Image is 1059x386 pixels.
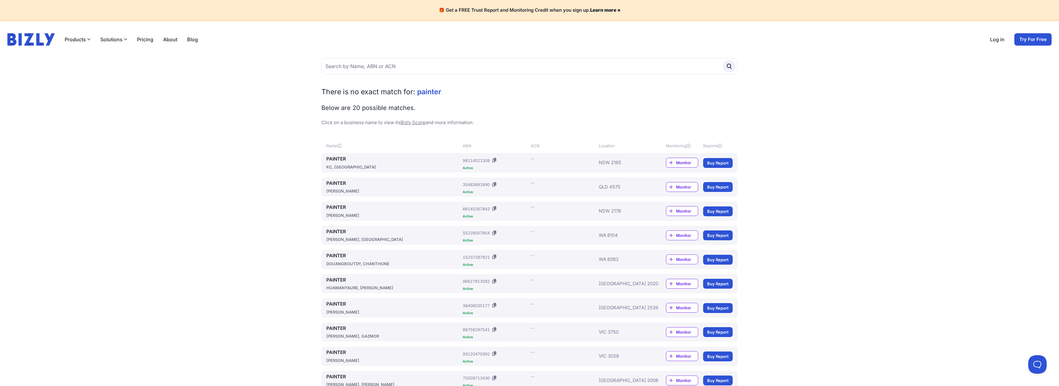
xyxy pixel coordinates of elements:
div: -- [531,373,534,380]
div: VIC 3750 [599,325,647,339]
a: Buy Report [703,230,733,240]
a: Monitor [666,158,698,168]
div: DOUANGBOUTDY, CHANTHONE [326,261,460,267]
div: Active [463,311,528,315]
div: -- [531,349,534,355]
a: Monitor [666,230,698,240]
button: Products [65,36,91,43]
div: ACN [531,143,596,149]
div: 96627813582 [463,278,490,284]
span: Monitor [676,256,698,262]
div: 36406035177 [463,303,490,309]
div: [PERSON_NAME], [GEOGRAPHIC_DATA] [326,236,460,242]
a: Buy Report [703,376,733,385]
button: Solutions [100,36,127,43]
span: Below are 20 possible matches. [321,104,416,112]
iframe: Toggle Customer Support [1028,355,1047,374]
div: [PERSON_NAME] [326,309,460,315]
div: Name [326,143,460,149]
div: NSW 2165 [599,156,647,170]
a: Pricing [137,36,153,43]
div: [PERSON_NAME] [326,357,460,364]
div: 93120470392 [463,351,490,357]
a: About [163,36,177,43]
span: Monitor [676,208,698,214]
a: Buy Report [703,255,733,265]
p: Click on a business name to view its and more information. [321,119,738,126]
div: Active [463,190,528,194]
div: 66145267843 [463,206,490,212]
div: -- [531,325,534,331]
div: -- [531,301,534,307]
div: HUAMANYAURE, [PERSON_NAME] [326,285,460,291]
a: Buy Report [703,182,733,192]
div: [PERSON_NAME], GAZMOR [326,333,460,339]
a: Buy Report [703,206,733,216]
div: Reports [703,143,733,149]
div: 86756297541 [463,327,490,333]
a: Monitor [666,351,698,361]
div: [GEOGRAPHIC_DATA] 2539 [599,301,647,315]
div: -- [531,180,534,186]
div: Active [463,335,528,339]
input: Search by Name, ABN or ACN [321,58,738,75]
div: -- [531,156,534,162]
h4: 🎁 Get a FREE Trust Report and Monitoring Credit when you sign up. [7,7,1052,13]
div: WA 6063 [599,252,647,267]
div: -- [531,252,534,258]
a: Buy Report [703,303,733,313]
div: QLD 4575 [599,180,647,194]
a: PAINTER [326,277,460,284]
a: Log in [990,36,1005,43]
div: Monitoring [666,143,698,149]
div: VIC 3029 [599,349,647,364]
a: PAINTER [326,156,460,163]
div: 55226007654 [463,230,490,236]
a: PAINTER [326,204,460,211]
a: Monitor [666,279,698,289]
div: Active [463,215,528,218]
a: PAINTER [326,180,460,187]
a: Monitor [666,254,698,264]
span: Monitor [676,353,698,359]
div: ABN [463,143,528,149]
a: Blog [187,36,198,43]
a: Monitor [666,303,698,313]
a: Buy Report [703,158,733,168]
span: There is no exact match for: [321,87,415,96]
a: Buy Report [703,279,733,289]
a: PAINTER [326,252,460,259]
div: Active [463,360,528,363]
div: 15237287821 [463,254,490,260]
a: Buy Report [703,351,733,361]
div: Active [463,166,528,170]
a: Learn more » [590,7,621,13]
div: 35463881890 [463,181,490,188]
a: Monitor [666,182,698,192]
a: Monitor [666,327,698,337]
div: NSW 2176 [599,204,647,218]
span: Monitor [676,329,698,335]
a: PAINTER [326,228,460,235]
span: Monitor [676,160,698,166]
a: Try For Free [1014,33,1052,46]
span: painter [417,87,441,96]
span: Monitor [676,305,698,311]
a: Monitor [666,376,698,385]
a: PAINTER [326,349,460,356]
a: Monitor [666,206,698,216]
div: KC, [GEOGRAPHIC_DATA] [326,164,460,170]
span: Monitor [676,232,698,238]
a: PAINTER [326,325,460,332]
div: -- [531,204,534,210]
span: Monitor [676,377,698,384]
div: Active [463,239,528,242]
span: Monitor [676,281,698,287]
div: 70309713430 [463,375,490,381]
a: Bizly Score [401,120,425,125]
div: WA 6104 [599,228,647,243]
a: PAINTER [326,301,460,308]
div: -- [531,228,534,234]
div: [PERSON_NAME] [326,188,460,194]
